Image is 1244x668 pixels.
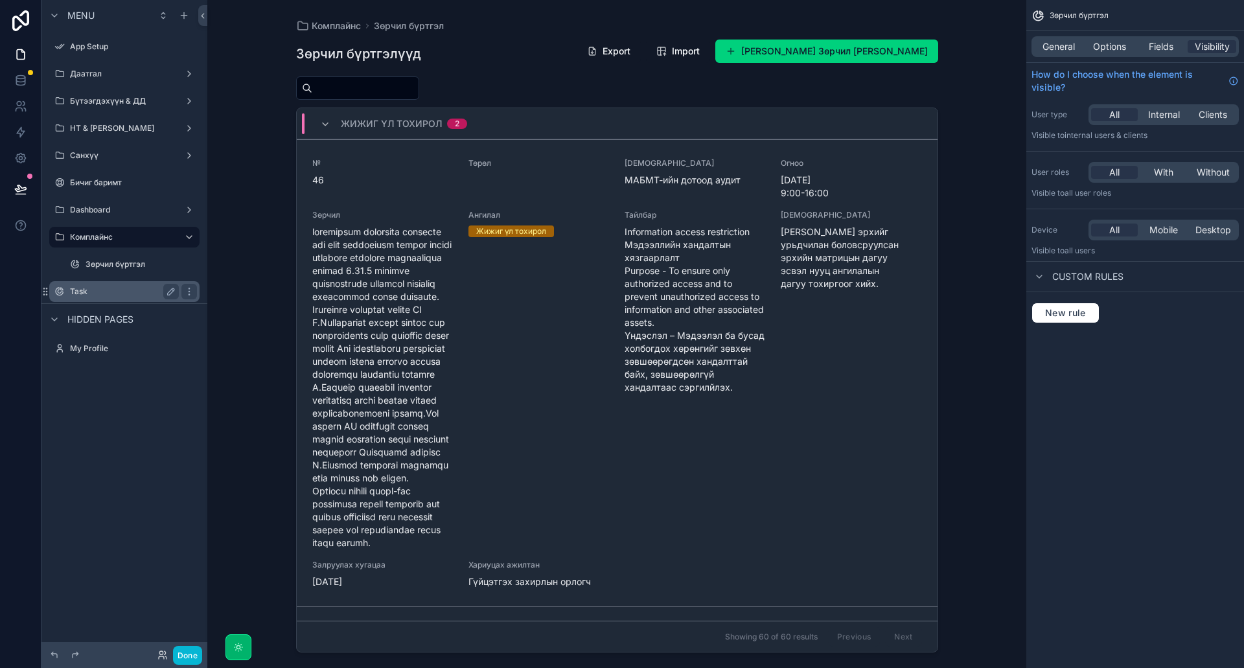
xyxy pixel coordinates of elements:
[1154,166,1173,179] span: With
[49,281,200,302] a: Task
[49,118,200,139] a: НТ & [PERSON_NAME]
[49,145,200,166] a: Санхүү
[1031,130,1239,141] p: Visible to
[1040,307,1091,319] span: New rule
[1109,108,1120,121] span: All
[1197,166,1230,179] span: Without
[1195,40,1230,53] span: Visibility
[70,286,174,297] label: Task
[1042,40,1075,53] span: General
[1031,167,1083,178] label: User roles
[1148,108,1180,121] span: Internal
[1031,246,1239,256] p: Visible to
[455,119,459,129] div: 2
[1109,224,1120,236] span: All
[49,63,200,84] a: Даатгал
[49,227,200,248] a: Комплайнс
[70,96,179,106] label: Бүтээгдэхүүн & ДД
[49,36,200,57] a: App Setup
[1093,40,1126,53] span: Options
[49,91,200,111] a: Бүтээгдэхүүн & ДД
[173,646,202,665] button: Done
[1031,68,1239,94] a: How do I choose when the element is visible?
[1065,130,1147,140] span: Internal users & clients
[1031,188,1239,198] p: Visible to
[49,200,200,220] a: Dashboard
[1031,68,1223,94] span: How do I choose when the element is visible?
[341,117,442,130] span: Жижиг үл тохирол
[1050,10,1109,21] span: Зөрчил бүртгэл
[1109,166,1120,179] span: All
[1149,40,1173,53] span: Fields
[70,343,197,354] label: My Profile
[70,150,179,161] label: Санхүү
[1052,270,1123,283] span: Custom rules
[49,172,200,193] a: Бичиг баримт
[49,338,200,359] a: My Profile
[86,259,197,270] label: Зөрчил бүртгэл
[70,123,179,133] label: НТ & [PERSON_NAME]
[1031,303,1100,323] button: New rule
[70,232,174,242] label: Комплайнс
[65,254,200,275] a: Зөрчил бүртгэл
[70,41,197,52] label: App Setup
[1031,225,1083,235] label: Device
[1199,108,1227,121] span: Clients
[70,69,179,79] label: Даатгал
[725,632,818,642] span: Showing 60 of 60 results
[1149,224,1178,236] span: Mobile
[70,178,197,188] label: Бичиг баримт
[1031,109,1083,120] label: User type
[1065,188,1111,198] span: All user roles
[67,9,95,22] span: Menu
[70,205,179,215] label: Dashboard
[67,313,133,326] span: Hidden pages
[1195,224,1231,236] span: Desktop
[1065,246,1095,255] span: all users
